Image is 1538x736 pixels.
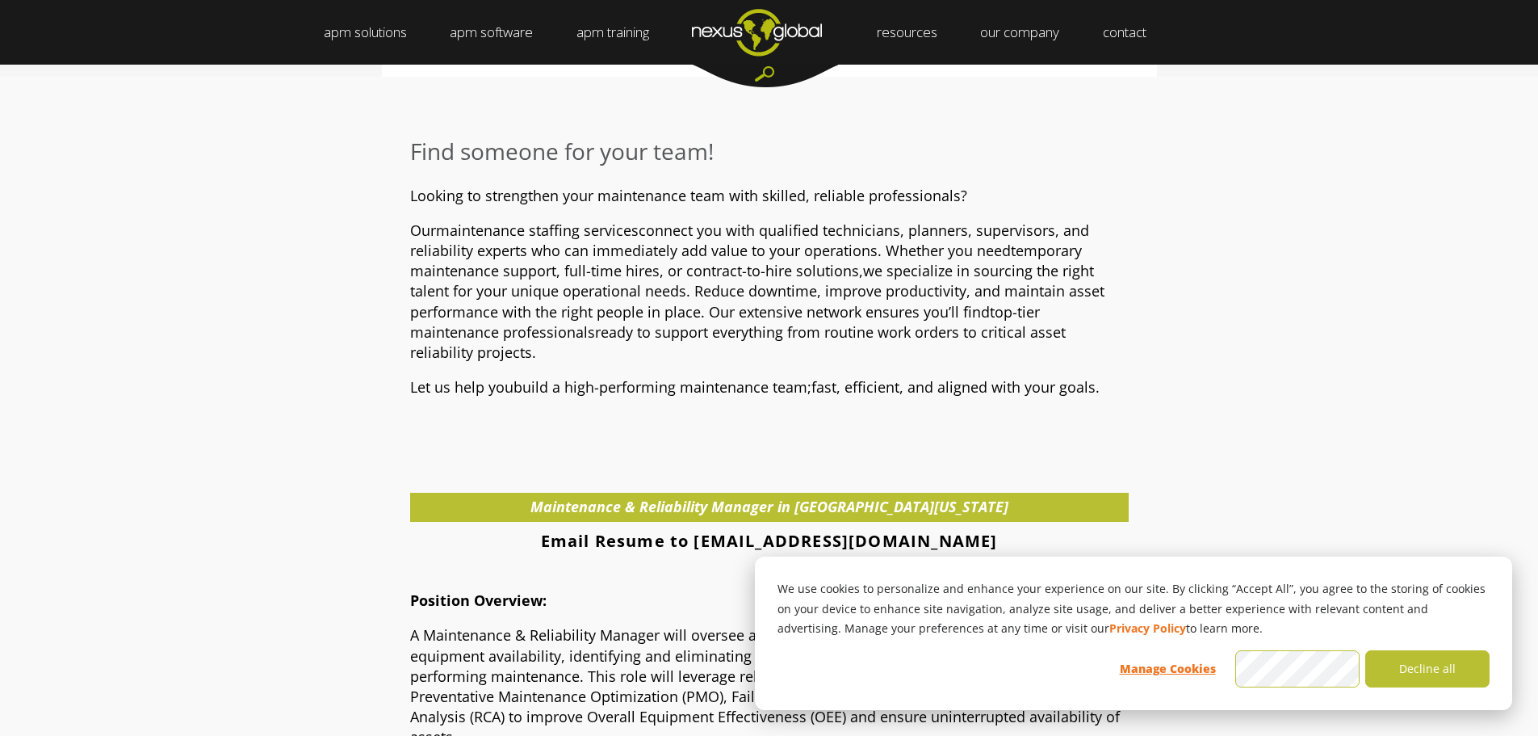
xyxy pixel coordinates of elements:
button: Manage Cookies [1105,650,1230,688]
p: Looking to strengthen your maintenance team with skilled, reliable professionals? [410,186,1129,206]
strong: Position Overview: [410,591,547,610]
span: build a high-performing maintenance team; [513,377,811,397]
p: Our connect you with qualified technicians, planners, supervisors, and reliability experts who ca... [410,221,1129,363]
button: Decline all [1365,650,1490,688]
a: Privacy Policy [1109,619,1186,639]
h3: Find someone for your team! [410,137,1129,166]
button: Accept all [1235,650,1360,688]
span: temporary maintenance support, full-time hires, or contract-to-hire solutions, [410,241,1082,280]
div: Cookie banner [755,557,1512,710]
span: Maintenance & Reliability Manager in [GEOGRAPHIC_DATA][US_STATE] [530,497,1008,516]
p: We use cookies to personalize and enhance your experience on our site. By clicking “Accept All”, ... [777,579,1490,639]
span: maintenance [436,221,525,240]
strong: Email Resume to [EMAIL_ADDRESS][DOMAIN_NAME] [541,530,998,552]
span: staffing services [529,221,639,240]
span: top-tier maintenance professionals [410,302,1040,342]
p: Let us help you fast, efficient, and aligned with your goals. [410,377,1129,397]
